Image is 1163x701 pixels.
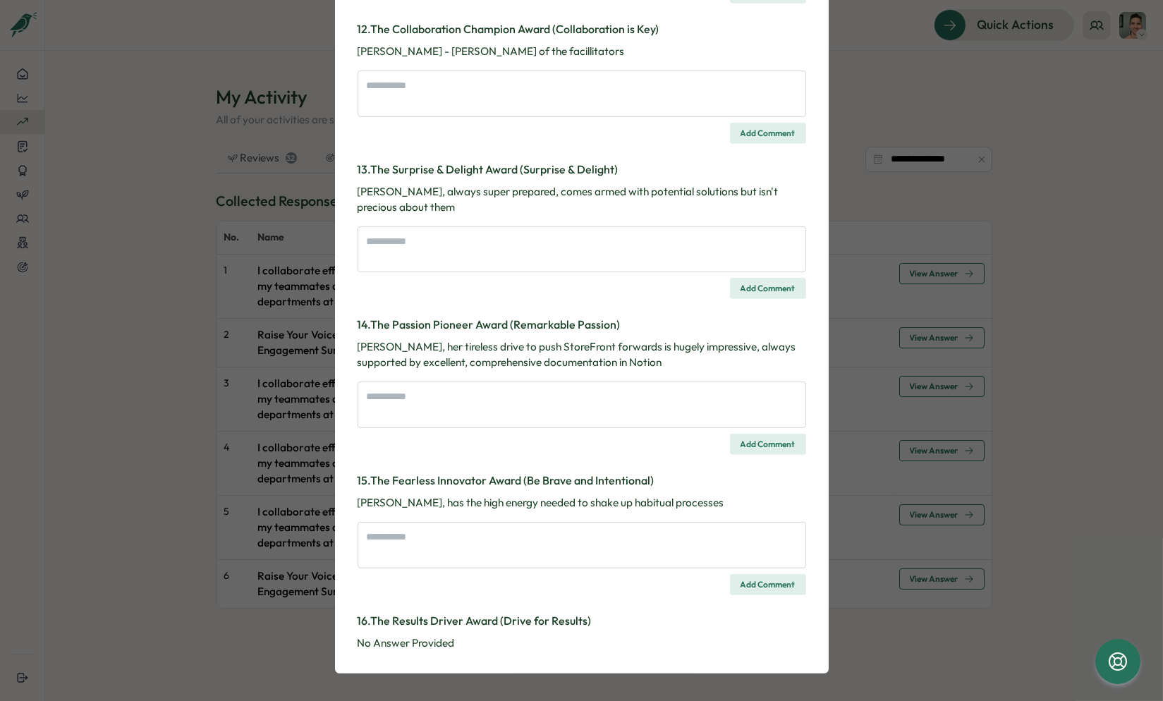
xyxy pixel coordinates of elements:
button: Add Comment [730,434,806,455]
button: Add Comment [730,278,806,299]
h3: 12 . The Collaboration Champion Award (Collaboration is Key) [358,20,806,38]
button: Add Comment [730,123,806,144]
span: Add Comment [741,575,796,595]
p: [PERSON_NAME] - [PERSON_NAME] of the facillitators [358,44,806,59]
span: Add Comment [741,434,796,454]
span: Add Comment [741,279,796,298]
span: Add Comment [741,123,796,143]
div: No Answer Provided [358,635,806,651]
h3: 14 . The Passion Pioneer Award (Remarkable Passion) [358,316,806,334]
p: [PERSON_NAME], her tireless drive to push StoreFront forwards is hugely impressive, always suppor... [358,339,806,370]
p: [PERSON_NAME], has the high energy needed to shake up habitual processes [358,495,806,511]
h3: 13 . The Surprise & Delight Award (Surprise & Delight) [358,161,806,178]
button: Add Comment [730,574,806,595]
p: [PERSON_NAME], always super prepared, comes armed with potential solutions but isn't precious abo... [358,184,806,215]
h3: 15 . The Fearless Innovator Award (Be Brave and Intentional) [358,472,806,489]
h3: 16 . The Results Driver Award (Drive for Results) [358,612,806,630]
